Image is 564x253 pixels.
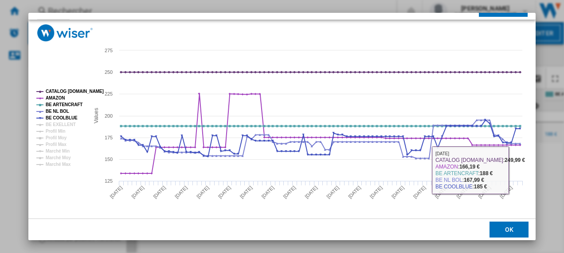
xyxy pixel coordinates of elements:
[174,185,188,199] tspan: [DATE]
[130,185,145,199] tspan: [DATE]
[304,185,318,199] tspan: [DATE]
[109,185,123,199] tspan: [DATE]
[46,142,67,147] tspan: Profil Max
[46,115,78,120] tspan: BE COOLBLUE
[152,185,167,199] tspan: [DATE]
[105,48,113,53] tspan: 275
[195,185,210,199] tspan: [DATE]
[46,102,82,107] tspan: BE ARTENCRAFT
[46,149,70,153] tspan: Marché Min
[434,185,448,199] tspan: [DATE]
[347,185,362,199] tspan: [DATE]
[46,162,71,167] tspan: Marché Max
[390,185,405,199] tspan: [DATE]
[46,89,104,94] tspan: CATALOG [DOMAIN_NAME]
[46,96,65,100] tspan: AMAZON
[260,185,275,199] tspan: [DATE]
[105,113,113,119] tspan: 200
[46,122,76,127] tspan: BE EXELLENT
[477,185,492,199] tspan: [DATE]
[490,222,529,238] button: OK
[46,155,71,160] tspan: Marché Moy
[325,185,340,199] tspan: [DATE]
[105,69,113,75] tspan: 250
[368,185,383,199] tspan: [DATE]
[46,135,67,140] tspan: Profil Moy
[28,13,536,241] md-dialog: Product popup
[217,185,231,199] tspan: [DATE]
[105,157,113,162] tspan: 150
[499,185,513,199] tspan: [DATE]
[239,185,253,199] tspan: [DATE]
[46,129,66,134] tspan: Profil Min
[93,108,99,123] tspan: Values
[105,135,113,140] tspan: 175
[412,185,427,199] tspan: [DATE]
[37,24,93,42] img: logo_wiser_300x94.png
[282,185,297,199] tspan: [DATE]
[105,91,113,96] tspan: 225
[455,185,470,199] tspan: [DATE]
[46,109,69,114] tspan: BE NL BOL
[105,178,113,184] tspan: 125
